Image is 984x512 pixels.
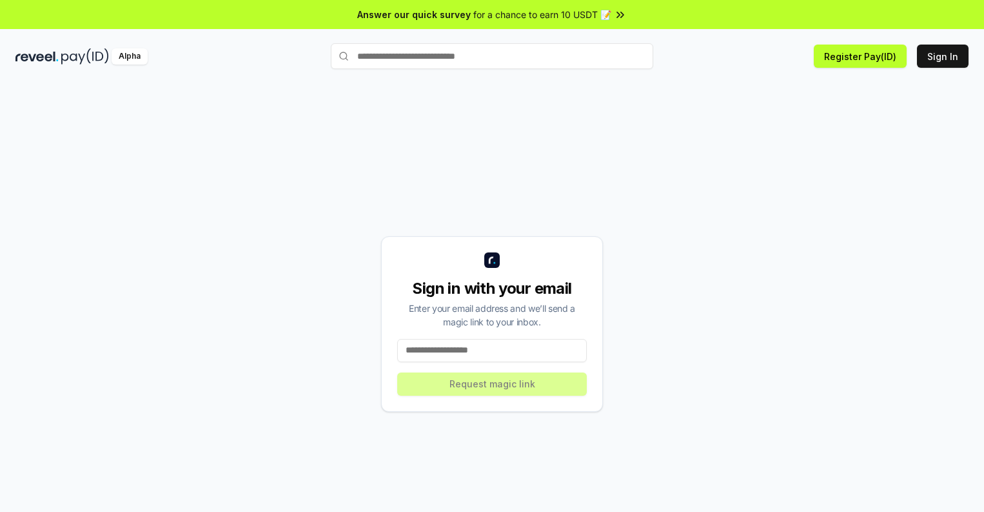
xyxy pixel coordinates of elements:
span: Answer our quick survey [357,8,471,21]
img: logo_small [484,252,500,268]
button: Sign In [917,45,969,68]
button: Register Pay(ID) [814,45,907,68]
div: Alpha [112,48,148,65]
img: pay_id [61,48,109,65]
div: Enter your email address and we’ll send a magic link to your inbox. [397,302,587,329]
div: Sign in with your email [397,278,587,299]
span: for a chance to earn 10 USDT 📝 [473,8,611,21]
img: reveel_dark [15,48,59,65]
